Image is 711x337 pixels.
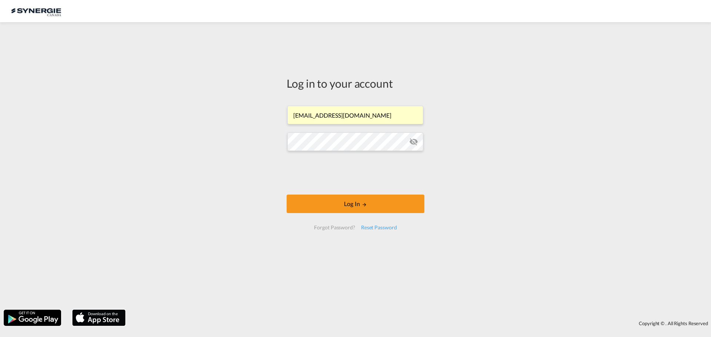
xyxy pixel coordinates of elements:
iframe: reCAPTCHA [299,158,412,187]
img: 1f56c880d42311ef80fc7dca854c8e59.png [11,3,61,20]
button: LOGIN [287,195,424,213]
div: Log in to your account [287,75,424,91]
img: apple.png [71,309,126,327]
img: google.png [3,309,62,327]
div: Reset Password [358,221,400,234]
div: Forgot Password? [311,221,358,234]
md-icon: icon-eye-off [409,137,418,146]
div: Copyright © . All Rights Reserved [129,317,711,330]
input: Enter email/phone number [287,106,423,124]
